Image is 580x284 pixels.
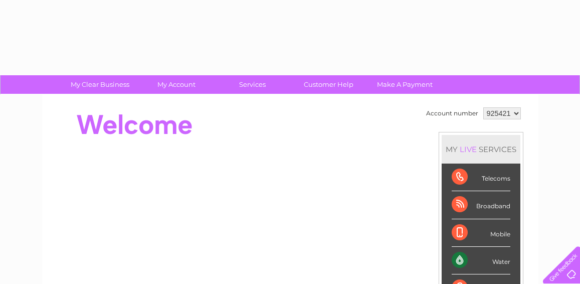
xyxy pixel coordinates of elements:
[452,191,510,219] div: Broadband
[424,105,481,122] td: Account number
[452,219,510,247] div: Mobile
[59,75,141,94] a: My Clear Business
[452,164,510,191] div: Telecoms
[458,145,479,154] div: LIVE
[211,75,294,94] a: Services
[287,75,370,94] a: Customer Help
[363,75,446,94] a: Make A Payment
[135,75,218,94] a: My Account
[452,247,510,274] div: Water
[442,135,520,164] div: MY SERVICES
